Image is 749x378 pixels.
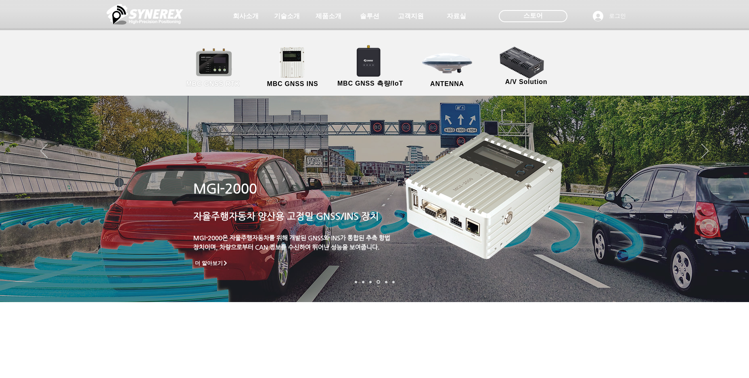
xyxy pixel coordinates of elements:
[274,12,300,21] span: 기술소개
[587,8,632,24] button: 로그인
[308,8,349,24] a: 제품소개
[392,281,395,283] a: 정밀농업
[606,12,629,20] span: 로그인
[362,281,364,283] a: 드론 8 - SMC 2000
[411,46,483,89] a: ANTENNA
[403,122,567,262] img: MGI-2000-removebg-preview.png
[391,8,431,24] a: 고객지원
[436,8,477,24] a: 자료실
[337,80,403,88] span: MBC GNSS 측량/IoT
[233,12,259,21] span: 회사소개
[523,11,543,20] span: 스토어
[256,46,329,89] a: MBC GNSS INS
[447,12,466,21] span: 자료실
[195,260,223,267] span: 더 알아보기
[490,44,563,87] a: A/V Solution
[193,244,380,250] a: 장치이며, 차량으로부터 CAN 정보를 수신하여 뛰어난 성능을 보여줍니다.
[349,40,390,81] img: SynRTK__.png
[499,10,567,22] div: 스토어
[505,78,548,86] span: A/V Solution
[360,12,379,21] span: 솔루션
[352,280,397,284] nav: 슬라이드
[331,46,410,89] a: MBC GNSS 측량/IoT
[40,144,48,159] button: 이전
[107,2,183,26] img: 씨너렉스_White_simbol_대지 1.png
[191,258,232,268] a: 더 알아보기
[193,181,257,196] a: MGI-2000
[177,46,249,89] a: MBC GNSS RTK
[355,281,357,283] a: 로봇- SMC 2000
[267,80,318,88] span: MBC GNSS INS
[193,234,390,241] a: MGl-2000은 자율주행자동차를 위해 개발된 GNSS와 INS가 통합된 추측 항법
[186,80,240,88] span: MBC GNSS RTK
[267,8,307,24] a: 기술소개
[430,80,464,88] span: ANTENNA
[369,281,372,283] a: 측량 IoT
[226,8,266,24] a: 회사소개
[349,8,390,24] a: 솔루션
[377,280,380,284] a: 자율주행
[398,12,424,21] span: 고객지원
[600,124,749,378] iframe: Wix Chat
[193,211,379,221] a: 자율주행자동차 양산용 고정밀 GNSS/INS 장치
[385,281,387,283] a: 로봇
[316,12,341,21] span: 제품소개
[269,45,318,80] img: MGI2000_front-removebg-preview (1).png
